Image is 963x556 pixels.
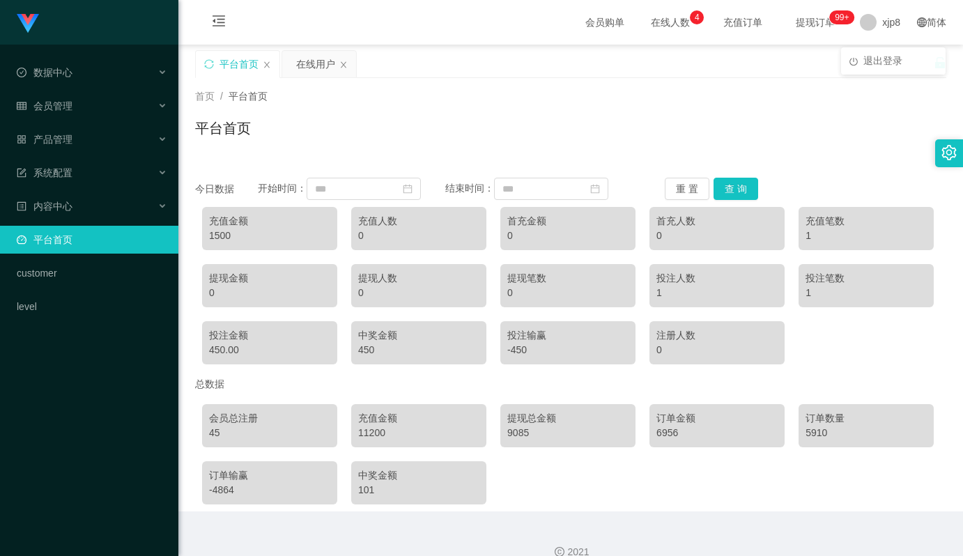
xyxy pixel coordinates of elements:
[195,371,946,397] div: 总数据
[806,229,927,243] div: 1
[17,293,167,321] a: level
[358,483,479,497] div: 101
[590,184,600,194] i: 图标: calendar
[358,271,479,286] div: 提现人数
[656,426,778,440] div: 6956
[17,226,167,254] a: 图标: dashboard平台首页
[209,426,330,440] div: 45
[806,286,927,300] div: 1
[195,91,215,102] span: 首页
[507,286,629,300] div: 0
[358,214,479,229] div: 充值人数
[17,14,39,33] img: logo.9652507e.png
[204,59,214,69] i: 图标: sync
[229,91,268,102] span: 平台首页
[403,184,413,194] i: 图标: calendar
[209,411,330,426] div: 会员总注册
[209,286,330,300] div: 0
[195,1,242,45] i: 图标: menu-fold
[17,134,26,144] i: 图标: appstore-o
[17,167,72,178] span: 系统配置
[507,426,629,440] div: 9085
[17,67,72,78] span: 数据中心
[17,100,72,111] span: 会员管理
[358,229,479,243] div: 0
[220,91,223,102] span: /
[656,229,778,243] div: 0
[219,51,259,77] div: 平台首页
[690,10,704,24] sup: 4
[445,183,494,194] span: 结束时间：
[829,10,854,24] sup: 222
[806,214,927,229] div: 充值笔数
[507,411,629,426] div: 提现总金额
[507,229,629,243] div: 0
[17,201,72,212] span: 内容中心
[17,134,72,145] span: 产品管理
[209,214,330,229] div: 充值金额
[258,183,307,194] span: 开始时间：
[296,51,335,77] div: 在线用户
[17,101,26,111] i: 图标: table
[195,182,258,196] div: 今日数据
[714,178,758,200] button: 查 询
[17,259,167,287] a: customer
[209,468,330,483] div: 订单输赢
[656,286,778,300] div: 1
[209,343,330,357] div: 450.00
[17,168,26,178] i: 图标: form
[806,411,927,426] div: 订单数量
[934,56,946,69] i: 图标: unlock
[806,426,927,440] div: 5910
[263,61,271,69] i: 图标: close
[507,271,629,286] div: 提现笔数
[656,214,778,229] div: 首充人数
[806,271,927,286] div: 投注笔数
[507,214,629,229] div: 首充金额
[644,17,697,27] span: 在线人数
[209,328,330,343] div: 投注金额
[209,483,330,497] div: -4864
[941,145,957,160] i: 图标: setting
[507,328,629,343] div: 投注输赢
[656,411,778,426] div: 订单金额
[789,17,842,27] span: 提现订单
[358,411,479,426] div: 充值金额
[209,229,330,243] div: 1500
[358,468,479,483] div: 中奖金额
[358,426,479,440] div: 11200
[656,343,778,357] div: 0
[358,286,479,300] div: 0
[917,17,927,27] i: 图标: global
[507,343,629,357] div: -450
[665,178,709,200] button: 重 置
[656,271,778,286] div: 投注人数
[716,17,769,27] span: 充值订单
[17,201,26,211] i: 图标: profile
[358,343,479,357] div: 450
[195,118,251,139] h1: 平台首页
[209,271,330,286] div: 提现金额
[656,328,778,343] div: 注册人数
[339,61,348,69] i: 图标: close
[695,10,700,24] p: 4
[358,328,479,343] div: 中奖金额
[17,68,26,77] i: 图标: check-circle-o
